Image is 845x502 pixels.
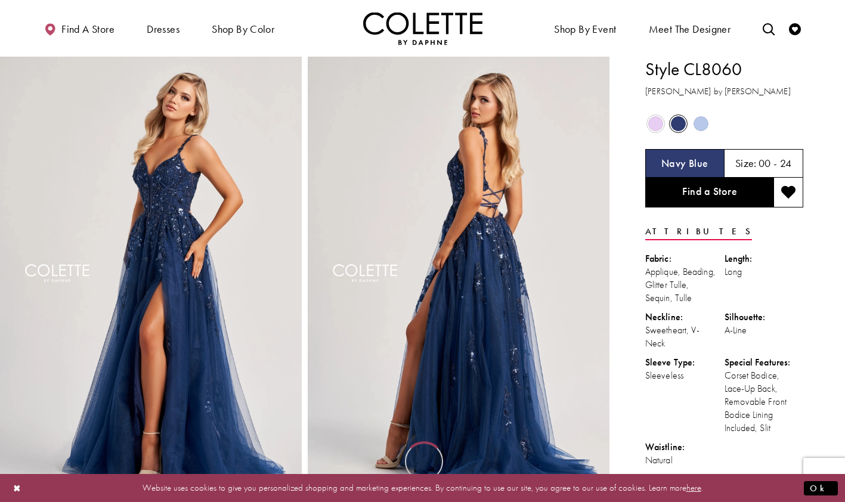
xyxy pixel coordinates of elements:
h5: Chosen color [661,157,708,169]
span: Dresses [147,23,179,35]
div: Fabric: [645,252,725,265]
h1: Style CL8060 [645,57,803,82]
span: Shop by color [209,12,277,45]
div: Applique, Beading, Glitter Tulle, Sequin, Tulle [645,265,725,305]
div: Special Features: [725,356,804,369]
a: here [686,482,701,494]
a: Toggle search [760,12,778,45]
button: Close Dialog [7,478,27,498]
a: Find a Store [645,178,773,207]
img: Colette by Daphne [363,12,482,45]
div: Navy Blue [668,113,689,134]
a: Meet the designer [646,12,734,45]
span: Shop By Event [551,12,619,45]
a: Check Wishlist [786,12,804,45]
div: A-Line [725,324,804,337]
p: Website uses cookies to give you personalized shopping and marketing experiences. By continuing t... [86,480,759,496]
div: Corset Bodice, Lace-Up Back, Removable Front Bodice Lining Included, Slit [725,369,804,435]
span: Size: [735,156,757,170]
div: Silhouette: [725,311,804,324]
h3: [PERSON_NAME] by [PERSON_NAME] [645,85,803,98]
a: Attributes [645,223,752,240]
a: Visit Home Page [363,12,482,45]
div: Product color controls state depends on size chosen [645,113,803,135]
span: Meet the designer [649,23,731,35]
span: Shop by color [212,23,274,35]
div: Lilac [645,113,666,134]
h5: 00 - 24 [759,157,792,169]
div: Length: [725,252,804,265]
span: Dresses [144,12,182,45]
a: Find a store [41,12,117,45]
div: Long [725,265,804,278]
div: Sleeveless [645,369,725,382]
button: Add to wishlist [773,178,803,207]
div: Sleeve Type: [645,356,725,369]
div: Sweetheart, V-Neck [645,324,725,350]
span: Find a store [61,23,114,35]
button: Submit Dialog [804,481,838,495]
div: Waistline: [645,441,725,454]
div: Natural [645,454,725,467]
div: Bluebell [691,113,711,134]
span: Shop By Event [554,23,616,35]
div: Neckline: [645,311,725,324]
